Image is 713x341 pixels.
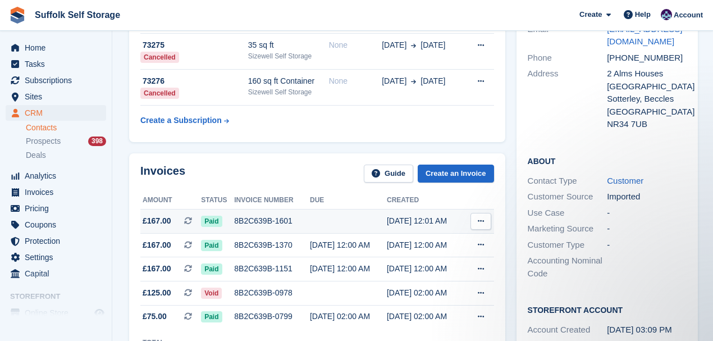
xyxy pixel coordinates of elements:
[234,239,310,251] div: 8B2C639B-1370
[140,110,229,131] a: Create a Subscription
[607,52,687,65] div: [PHONE_NUMBER]
[201,192,234,210] th: Status
[635,9,651,20] span: Help
[201,240,222,251] span: Paid
[248,51,329,61] div: Sizewell Self Storage
[25,72,92,88] span: Subscriptions
[140,52,179,63] div: Cancelled
[234,215,310,227] div: 8B2C639B-1601
[607,80,687,93] div: [GEOGRAPHIC_DATA]
[248,75,329,87] div: 160 sq ft Container
[607,324,687,337] div: [DATE] 03:09 PM
[25,168,92,184] span: Analytics
[25,40,92,56] span: Home
[528,23,607,48] div: Email
[607,207,687,220] div: -
[234,311,310,322] div: 8B2C639B-0799
[143,215,171,227] span: £167.00
[201,216,222,227] span: Paid
[607,222,687,235] div: -
[26,135,106,147] a: Prospects 398
[674,10,703,21] span: Account
[93,306,106,320] a: Preview store
[387,311,464,322] div: [DATE] 02:00 AM
[10,291,112,302] span: Storefront
[30,6,125,24] a: Suffolk Self Storage
[25,56,92,72] span: Tasks
[6,72,106,88] a: menu
[421,75,445,87] span: [DATE]
[310,263,387,275] div: [DATE] 12:00 AM
[387,239,464,251] div: [DATE] 12:00 AM
[234,192,310,210] th: Invoice number
[201,263,222,275] span: Paid
[528,304,687,315] h2: Storefront Account
[607,106,687,119] div: [GEOGRAPHIC_DATA]
[528,52,607,65] div: Phone
[25,266,92,281] span: Capital
[310,239,387,251] div: [DATE] 12:00 AM
[143,311,167,322] span: £75.00
[329,75,382,87] div: None
[528,207,607,220] div: Use Case
[528,67,607,131] div: Address
[26,149,106,161] a: Deals
[140,39,248,51] div: 73275
[528,239,607,252] div: Customer Type
[25,305,92,321] span: Online Store
[143,287,171,299] span: £125.00
[6,105,106,121] a: menu
[528,324,607,337] div: Account Created
[26,150,46,161] span: Deals
[528,155,687,166] h2: About
[528,222,607,235] div: Marketing Source
[248,39,329,51] div: 35 sq ft
[607,67,687,80] div: 2 Alms Houses
[88,137,106,146] div: 398
[6,249,106,265] a: menu
[25,184,92,200] span: Invoices
[6,56,106,72] a: menu
[201,311,222,322] span: Paid
[248,87,329,97] div: Sizewell Self Storage
[6,266,106,281] a: menu
[140,88,179,99] div: Cancelled
[607,190,687,203] div: Imported
[528,190,607,203] div: Customer Source
[140,115,222,126] div: Create a Subscription
[26,136,61,147] span: Prospects
[607,118,687,131] div: NR34 7UB
[143,239,171,251] span: £167.00
[25,249,92,265] span: Settings
[310,311,387,322] div: [DATE] 02:00 AM
[364,165,413,183] a: Guide
[387,263,464,275] div: [DATE] 12:00 AM
[6,184,106,200] a: menu
[387,215,464,227] div: [DATE] 12:01 AM
[528,254,607,280] div: Accounting Nominal Code
[6,201,106,216] a: menu
[329,39,382,51] div: None
[6,305,106,321] a: menu
[421,39,445,51] span: [DATE]
[201,288,222,299] span: Void
[607,93,687,106] div: Sotterley, Beccles
[382,39,406,51] span: [DATE]
[140,75,248,87] div: 73276
[234,263,310,275] div: 8B2C639B-1151
[6,168,106,184] a: menu
[387,287,464,299] div: [DATE] 02:00 AM
[6,233,106,249] a: menu
[607,239,687,252] div: -
[140,192,201,210] th: Amount
[25,233,92,249] span: Protection
[6,89,106,104] a: menu
[25,201,92,216] span: Pricing
[661,9,672,20] img: William Notcutt
[607,176,643,185] a: Customer
[26,122,106,133] a: Contacts
[528,175,607,188] div: Contact Type
[579,9,602,20] span: Create
[25,105,92,121] span: CRM
[140,165,185,183] h2: Invoices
